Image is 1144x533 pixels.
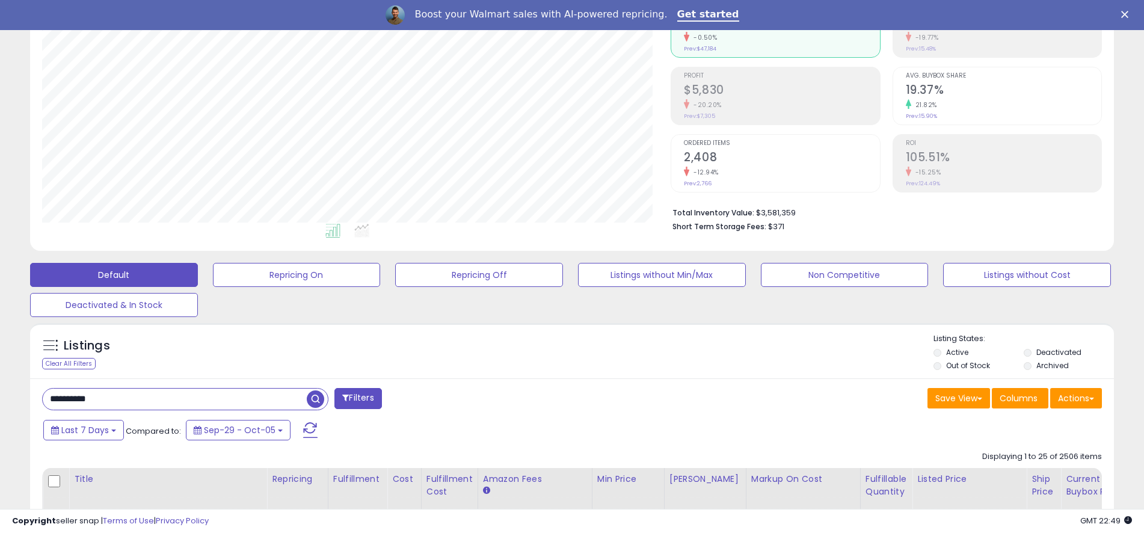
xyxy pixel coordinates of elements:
div: seller snap | | [12,516,209,527]
button: Repricing On [213,263,381,287]
div: Cost [392,473,416,485]
span: ROI [906,140,1101,147]
div: Repricing [272,473,323,485]
small: Prev: 2,766 [684,180,712,187]
small: Amazon Fees. [483,485,490,496]
div: Amazon Fees [483,473,587,485]
h2: $5,830 [684,83,879,99]
h5: Listings [64,337,110,354]
h2: 2,408 [684,150,879,167]
div: Current Buybox Price [1066,473,1128,498]
div: Displaying 1 to 25 of 2506 items [982,451,1102,463]
small: Prev: $47,184 [684,45,716,52]
a: Get started [677,8,739,22]
div: Boost your Walmart sales with AI-powered repricing. [414,8,667,20]
b: Short Term Storage Fees: [672,221,766,232]
span: Columns [1000,392,1038,404]
h2: 19.37% [906,83,1101,99]
th: The percentage added to the cost of goods (COGS) that forms the calculator for Min & Max prices. [746,468,860,516]
small: -15.25% [911,168,941,177]
p: Listing States: [933,333,1113,345]
b: Total Inventory Value: [672,208,754,218]
small: -0.50% [689,33,717,42]
div: Clear All Filters [42,358,96,369]
h2: 105.51% [906,150,1101,167]
label: Out of Stock [946,360,990,371]
button: Listings without Cost [943,263,1111,287]
button: Repricing Off [395,263,563,287]
div: Title [74,473,262,485]
small: Prev: 124.49% [906,180,940,187]
button: Columns [992,388,1048,408]
span: Avg. Buybox Share [906,73,1101,79]
span: $371 [768,221,784,232]
span: Compared to: [126,425,181,437]
small: Prev: $7,305 [684,112,715,120]
span: Ordered Items [684,140,879,147]
span: 2025-10-13 22:49 GMT [1080,515,1132,526]
div: Min Price [597,473,659,485]
label: Active [946,347,968,357]
small: -19.77% [911,33,939,42]
span: Sep-29 - Oct-05 [204,424,275,436]
small: Prev: 15.48% [906,45,936,52]
button: Save View [927,388,990,408]
div: Close [1121,11,1133,18]
button: Default [30,263,198,287]
button: Deactivated & In Stock [30,293,198,317]
button: Last 7 Days [43,420,124,440]
div: Fulfillable Quantity [866,473,907,498]
span: Profit [684,73,879,79]
label: Archived [1036,360,1069,371]
button: Listings without Min/Max [578,263,746,287]
img: Profile image for Adrian [386,5,405,25]
strong: Copyright [12,515,56,526]
div: Fulfillment [333,473,382,485]
div: Fulfillment Cost [426,473,473,498]
span: Last 7 Days [61,424,109,436]
div: Ship Price [1032,473,1056,498]
label: Deactivated [1036,347,1081,357]
a: Terms of Use [103,515,154,526]
div: Markup on Cost [751,473,855,485]
a: Privacy Policy [156,515,209,526]
small: -12.94% [689,168,719,177]
button: Non Competitive [761,263,929,287]
li: $3,581,359 [672,205,1093,219]
small: Prev: 15.90% [906,112,937,120]
button: Sep-29 - Oct-05 [186,420,291,440]
small: -20.20% [689,100,722,109]
div: [PERSON_NAME] [669,473,741,485]
button: Filters [334,388,381,409]
div: Listed Price [917,473,1021,485]
small: 21.82% [911,100,937,109]
button: Actions [1050,388,1102,408]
